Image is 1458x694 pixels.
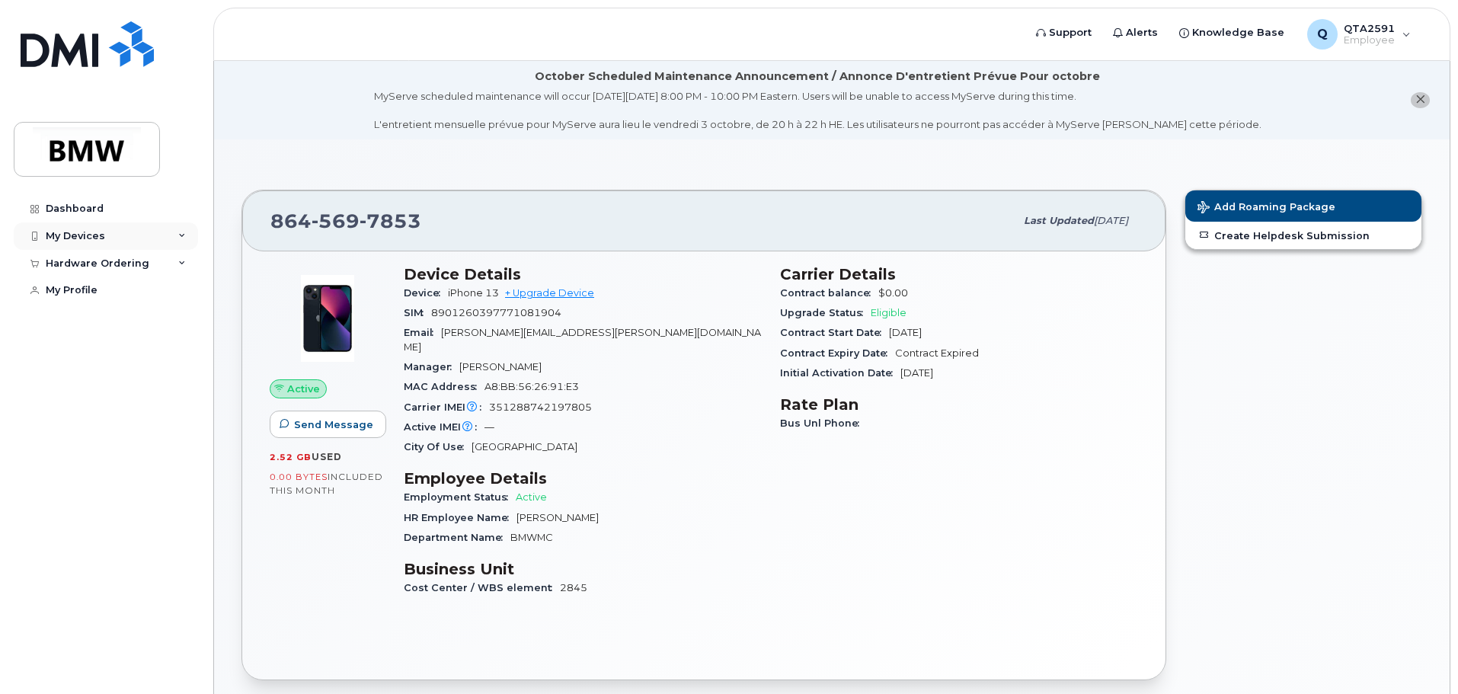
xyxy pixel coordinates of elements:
[270,472,328,482] span: 0.00 Bytes
[294,417,373,432] span: Send Message
[1185,222,1421,249] a: Create Helpdesk Submission
[780,417,867,429] span: Bus Unl Phone
[404,441,472,453] span: City Of Use
[270,411,386,438] button: Send Message
[472,441,577,453] span: [GEOGRAPHIC_DATA]
[878,287,908,299] span: $0.00
[1094,215,1128,226] span: [DATE]
[312,451,342,462] span: used
[516,512,599,523] span: [PERSON_NAME]
[404,287,448,299] span: Device
[312,209,360,232] span: 569
[780,287,878,299] span: Contract balance
[1185,190,1421,222] button: Add Roaming Package
[780,307,871,318] span: Upgrade Status
[1197,201,1335,216] span: Add Roaming Package
[871,307,906,318] span: Eligible
[560,582,587,593] span: 2845
[287,382,320,396] span: Active
[404,491,516,503] span: Employment Status
[404,327,761,352] span: [PERSON_NAME][EMAIL_ADDRESS][PERSON_NAME][DOMAIN_NAME]
[282,273,373,364] img: image20231002-3703462-1ig824h.jpeg
[535,69,1100,85] div: October Scheduled Maintenance Announcement / Annonce D'entretient Prévue Pour octobre
[270,452,312,462] span: 2.52 GB
[404,361,459,373] span: Manager
[1411,92,1430,108] button: close notification
[404,421,484,433] span: Active IMEI
[270,209,421,232] span: 864
[404,512,516,523] span: HR Employee Name
[404,401,489,413] span: Carrier IMEI
[374,89,1261,132] div: MyServe scheduled maintenance will occur [DATE][DATE] 8:00 PM - 10:00 PM Eastern. Users will be u...
[360,209,421,232] span: 7853
[484,421,494,433] span: —
[404,532,510,543] span: Department Name
[448,287,499,299] span: iPhone 13
[780,367,900,379] span: Initial Activation Date
[516,491,547,503] span: Active
[404,307,431,318] span: SIM
[489,401,592,413] span: 351288742197805
[404,381,484,392] span: MAC Address
[404,265,762,283] h3: Device Details
[270,471,383,496] span: included this month
[431,307,561,318] span: 8901260397771081904
[780,347,895,359] span: Contract Expiry Date
[404,327,441,338] span: Email
[404,582,560,593] span: Cost Center / WBS element
[780,265,1138,283] h3: Carrier Details
[900,367,933,379] span: [DATE]
[1024,215,1094,226] span: Last updated
[780,327,889,338] span: Contract Start Date
[404,560,762,578] h3: Business Unit
[505,287,594,299] a: + Upgrade Device
[780,395,1138,414] h3: Rate Plan
[459,361,542,373] span: [PERSON_NAME]
[404,469,762,488] h3: Employee Details
[889,327,922,338] span: [DATE]
[484,381,579,392] span: A8:BB:56:26:91:E3
[1392,628,1447,683] iframe: Messenger Launcher
[895,347,979,359] span: Contract Expired
[510,532,553,543] span: BMWMC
